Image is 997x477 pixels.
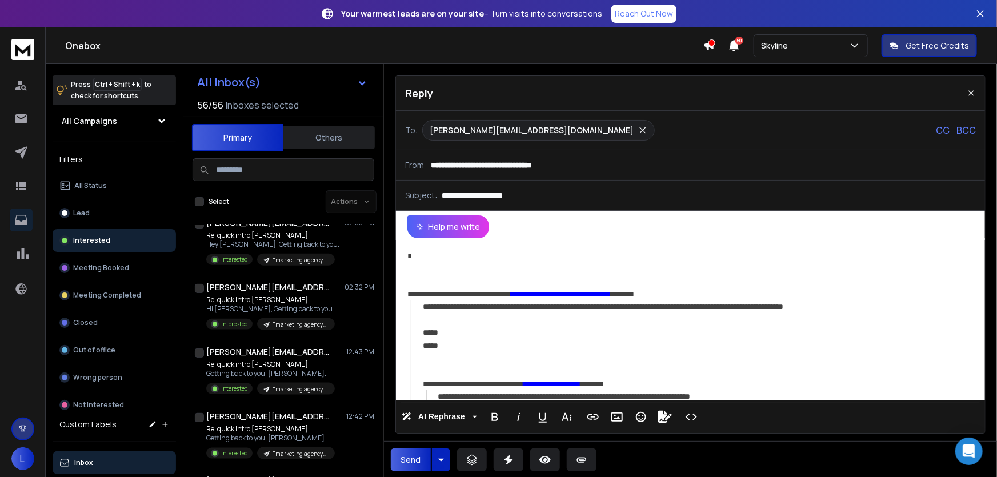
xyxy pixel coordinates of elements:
[93,78,142,91] span: Ctrl + Shift + k
[73,318,98,327] p: Closed
[221,384,248,393] p: Interested
[399,406,479,428] button: AI Rephrase
[416,412,467,422] span: AI Rephrase
[341,8,602,19] p: – Turn visits into conversations
[206,434,335,443] p: Getting back to you, [PERSON_NAME].
[53,366,176,389] button: Wrong person
[53,256,176,279] button: Meeting Booked
[74,181,107,190] p: All Status
[73,209,90,218] p: Lead
[630,406,652,428] button: Emoticons
[226,98,299,112] h3: Inboxes selected
[197,98,223,112] span: 56 / 56
[73,263,129,272] p: Meeting Booked
[59,419,117,430] h3: Custom Labels
[405,159,426,171] p: From:
[53,174,176,197] button: All Status
[346,347,374,356] p: 12:43 PM
[484,406,506,428] button: Bold (Ctrl+B)
[53,202,176,225] button: Lead
[221,449,248,458] p: Interested
[65,39,703,53] h1: Onebox
[391,448,431,471] button: Send
[53,229,176,252] button: Interested
[532,406,554,428] button: Underline (Ctrl+U)
[11,39,34,60] img: logo
[206,240,339,249] p: Hey [PERSON_NAME], Getting back to you.
[73,236,110,245] p: Interested
[882,34,977,57] button: Get Free Credits
[71,79,151,102] p: Press to check for shortcuts.
[206,411,332,422] h1: [PERSON_NAME][EMAIL_ADDRESS][DOMAIN_NAME]
[221,255,248,264] p: Interested
[654,406,676,428] button: Signature
[345,283,374,292] p: 02:32 PM
[273,450,328,458] p: "marketing agency" | 11-500 | US ONLY | CXO/Owner/Partner
[53,311,176,334] button: Closed
[556,406,578,428] button: More Text
[956,123,976,137] p: BCC
[955,438,983,465] div: Open Intercom Messenger
[197,77,261,88] h1: All Inbox(s)
[906,40,969,51] p: Get Free Credits
[73,373,122,382] p: Wrong person
[11,447,34,470] button: L
[206,424,335,434] p: Re: quick intro [PERSON_NAME]
[283,125,375,150] button: Others
[206,369,335,378] p: Getting back to you, [PERSON_NAME].
[936,123,950,137] p: CC
[735,37,743,45] span: 50
[582,406,604,428] button: Insert Link (Ctrl+K)
[407,215,489,238] button: Help me write
[53,151,176,167] h3: Filters
[53,451,176,474] button: Inbox
[606,406,628,428] button: Insert Image (Ctrl+P)
[273,320,328,329] p: "marketing agency" | 11-500 | US ONLY | CXO/Owner/Partner
[53,284,176,307] button: Meeting Completed
[53,339,176,362] button: Out of office
[761,40,792,51] p: Skyline
[341,8,484,19] strong: Your warmest leads are on your site
[508,406,530,428] button: Italic (Ctrl+I)
[73,400,124,410] p: Not Interested
[273,256,328,264] p: "marketing agency" | 11-500 | US ONLY | CXO/Owner/Partner
[188,71,377,94] button: All Inbox(s)
[405,190,437,201] p: Subject:
[209,197,229,206] label: Select
[62,115,117,127] h1: All Campaigns
[405,85,433,101] p: Reply
[53,394,176,416] button: Not Interested
[74,458,93,467] p: Inbox
[206,231,339,240] p: Re: quick intro [PERSON_NAME]
[206,282,332,293] h1: [PERSON_NAME][EMAIL_ADDRESS][DOMAIN_NAME]
[346,412,374,421] p: 12:42 PM
[611,5,676,23] a: Reach Out Now
[206,360,335,369] p: Re: quick intro [PERSON_NAME]
[206,304,335,314] p: Hi [PERSON_NAME], Getting back to you.
[680,406,702,428] button: Code View
[73,346,115,355] p: Out of office
[206,295,335,304] p: Re: quick intro [PERSON_NAME]
[273,385,328,394] p: "marketing agency" | 11-500 | US ONLY | CXO/Owner/Partner
[53,110,176,133] button: All Campaigns
[206,346,332,358] h1: [PERSON_NAME][EMAIL_ADDRESS][DOMAIN_NAME]
[73,291,141,300] p: Meeting Completed
[615,8,673,19] p: Reach Out Now
[430,125,634,136] p: [PERSON_NAME][EMAIL_ADDRESS][DOMAIN_NAME]
[405,125,418,136] p: To:
[192,124,283,151] button: Primary
[221,320,248,328] p: Interested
